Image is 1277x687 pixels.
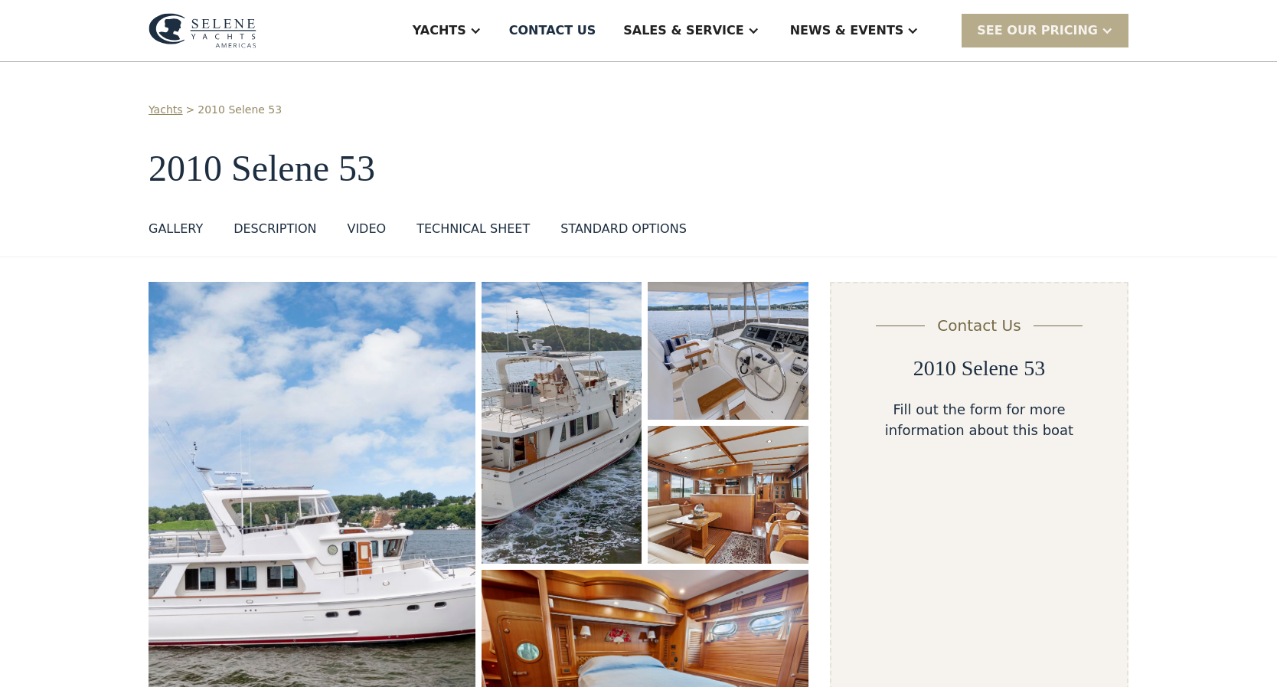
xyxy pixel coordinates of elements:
div: VIDEO [347,220,386,238]
h2: 2010 Selene 53 [913,355,1046,381]
div: STANDARD OPTIONS [560,220,687,238]
a: Yachts [149,102,183,118]
div: Contact US [509,21,596,40]
img: logo [149,13,256,48]
h1: 2010 Selene 53 [149,149,1128,189]
a: VIDEO [347,220,386,244]
div: Fill out the form for more information about this boat [856,399,1102,440]
div: SEE Our Pricing [977,21,1098,40]
a: open lightbox [648,282,808,420]
div: SEE Our Pricing [962,14,1128,47]
a: STANDARD OPTIONS [560,220,687,244]
div: GALLERY [149,220,203,238]
a: open lightbox [482,282,642,564]
a: 2010 Selene 53 [198,102,282,118]
div: > [186,102,195,118]
div: TECHNICAL SHEET [416,220,530,238]
a: DESCRIPTION [234,220,316,244]
div: Contact Us [937,314,1021,337]
a: GALLERY [149,220,203,244]
div: Sales & Service [623,21,743,40]
a: open lightbox [648,426,808,564]
div: Yachts [413,21,466,40]
div: News & EVENTS [790,21,904,40]
div: DESCRIPTION [234,220,316,238]
a: TECHNICAL SHEET [416,220,530,244]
